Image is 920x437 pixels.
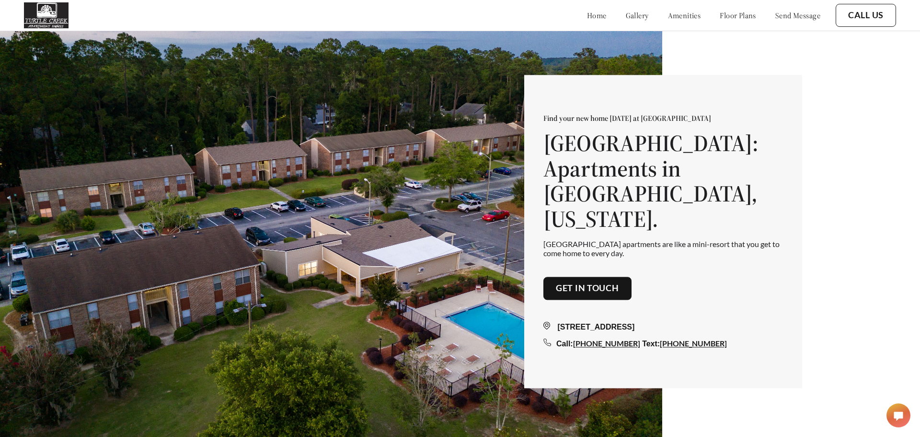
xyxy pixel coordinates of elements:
a: home [587,11,607,20]
h1: [GEOGRAPHIC_DATA]: Apartments in [GEOGRAPHIC_DATA], [US_STATE]. [543,130,783,232]
a: send message [775,11,820,20]
a: gallery [626,11,649,20]
a: [PHONE_NUMBER] [660,339,727,348]
div: [STREET_ADDRESS] [543,321,783,333]
a: amenities [668,11,701,20]
a: [PHONE_NUMBER] [573,339,640,348]
button: Call Us [836,4,896,27]
a: floor plans [720,11,756,20]
button: Get in touch [543,277,632,300]
span: Text: [642,340,660,348]
img: Company logo [24,2,69,28]
span: Call: [556,340,573,348]
a: Call Us [848,10,884,21]
a: Get in touch [556,283,619,294]
p: [GEOGRAPHIC_DATA] apartments are like a mini-resort that you get to come home to every day. [543,239,783,258]
p: Find your new home [DATE] at [GEOGRAPHIC_DATA] [543,113,783,123]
